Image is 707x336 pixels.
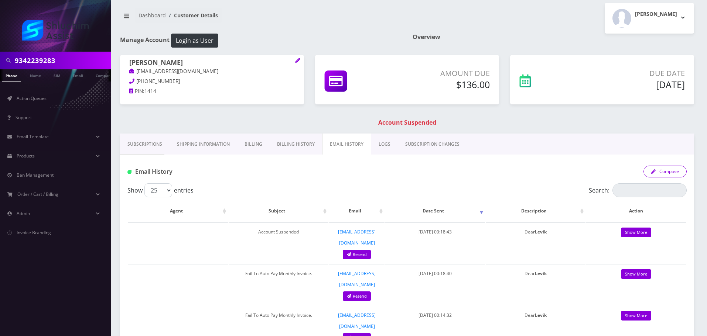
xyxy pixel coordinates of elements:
th: Email: activate to sort column ascending [329,200,385,222]
button: Login as User [171,34,218,48]
a: SUBSCRIPTION CHANGES [398,134,467,155]
a: Show More [621,311,651,321]
p: Due Date [578,68,685,79]
a: Resend [343,291,371,301]
a: [EMAIL_ADDRESS][DOMAIN_NAME] [338,229,376,246]
h5: $136.00 [398,79,490,90]
th: Agent: activate to sort column ascending [128,200,228,222]
span: Action Queues [17,95,47,101]
p: Dear [489,268,582,279]
th: Description: activate to sort column ascending [486,200,585,222]
span: Email Template [17,134,49,140]
img: Shluchim Assist [22,20,89,41]
span: Products [17,153,35,159]
a: [EMAIL_ADDRESS][DOMAIN_NAME] [129,68,218,75]
h1: Email History [127,168,307,175]
label: Show entries [127,183,194,197]
button: Compose [643,166,687,177]
span: 1414 [144,88,156,94]
input: Search in Company [15,53,109,67]
span: Support [16,114,32,121]
a: Company [92,69,117,81]
label: Search: [589,183,687,197]
h2: [PERSON_NAME] [635,11,677,17]
span: Invoice Branding [17,229,51,236]
span: [DATE] 00:14:32 [419,312,452,318]
nav: breadcrumb [120,8,402,29]
a: Login as User [170,36,218,44]
td: Fail To Auto Pay Monthly Invoice. [229,264,328,305]
th: Date Sent: activate to sort column ascending [385,200,485,222]
span: [DATE] 00:18:43 [419,229,452,235]
p: Dear [489,226,582,238]
a: Email [69,69,87,81]
a: Name [26,69,45,81]
button: [PERSON_NAME] [605,3,694,34]
span: Ban Management [17,172,54,178]
a: Resend [343,250,371,260]
a: PIN: [129,88,144,95]
a: Phone [2,69,21,82]
a: Show More [621,269,651,279]
a: [EMAIL_ADDRESS][DOMAIN_NAME] [338,270,376,288]
a: Shipping Information [170,134,237,155]
a: LOGS [371,134,398,155]
span: [DATE] 00:18:40 [419,270,452,277]
th: Action [586,200,686,222]
a: Subscriptions [120,134,170,155]
td: Account Suspended [229,222,328,263]
span: Admin [17,210,30,217]
a: SIM [50,69,64,81]
a: Dashboard [139,12,166,19]
select: Showentries [144,183,172,197]
strong: Levik [535,312,547,318]
a: EMAIL HISTORY [322,134,371,155]
h1: [PERSON_NAME] [129,59,295,67]
h1: Manage Account [120,34,402,48]
a: Show More [621,228,651,238]
h1: Overview [413,34,694,41]
span: [PHONE_NUMBER] [136,78,180,84]
a: Billing [237,134,270,155]
span: Order / Cart / Billing [17,191,58,197]
h5: [DATE] [578,79,685,90]
strong: Levik [535,270,547,277]
p: Dear [489,310,582,321]
h1: Account Suspended [122,119,692,126]
p: Amount Due [398,68,490,79]
th: Subject: activate to sort column ascending [229,200,328,222]
input: Search: [612,183,687,197]
a: [EMAIL_ADDRESS][DOMAIN_NAME] [338,312,376,329]
strong: Levik [535,229,547,235]
a: Billing History [270,134,322,155]
li: Customer Details [166,11,218,19]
